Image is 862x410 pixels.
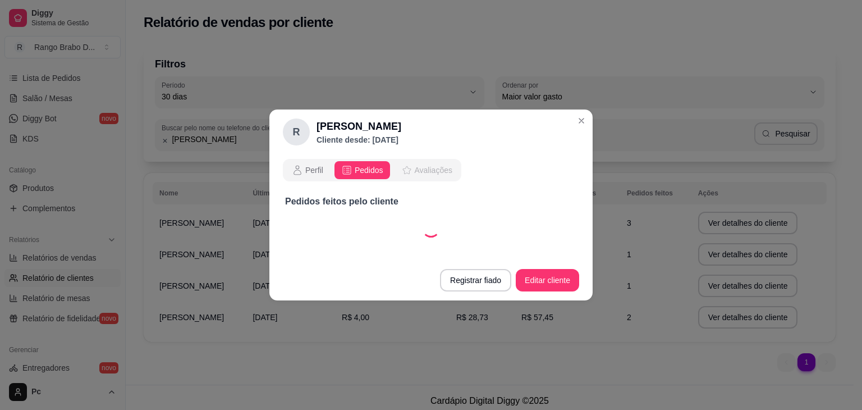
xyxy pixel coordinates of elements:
[317,134,401,145] p: Cliente desde: [DATE]
[305,165,323,176] span: Perfil
[572,112,590,130] button: Close
[283,119,310,145] div: R
[422,220,440,238] div: Loading
[516,269,579,291] button: Editar cliente
[415,165,452,176] span: Avaliações
[440,269,511,291] button: Registrar fiado
[283,159,461,181] div: opções
[285,195,577,208] p: Pedidos feitos pelo cliente
[283,159,579,181] div: opções
[355,165,383,176] span: Pedidos
[317,119,401,134] h2: [PERSON_NAME]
